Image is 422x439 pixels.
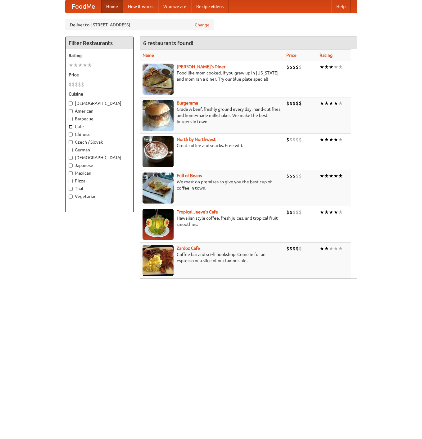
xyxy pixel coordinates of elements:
[69,62,73,69] li: ★
[296,100,299,107] li: $
[69,164,73,168] input: Japanese
[66,0,101,13] a: FoodMe
[69,162,130,168] label: Japanese
[143,70,281,82] p: Food like mom cooked, if you grew up in [US_STATE] and mom ran a diner. Try our blue plate special!
[69,131,130,137] label: Chinese
[299,209,302,216] li: $
[286,64,289,70] li: $
[65,19,214,30] div: Deliver to: [STREET_ADDRESS]
[338,136,343,143] li: ★
[78,62,83,69] li: ★
[334,136,338,143] li: ★
[69,132,73,137] input: Chinese
[324,100,329,107] li: ★
[289,100,293,107] li: $
[329,64,334,70] li: ★
[69,186,130,192] label: Thai
[289,64,293,70] li: $
[195,22,210,28] a: Change
[69,140,73,144] input: Czech / Slovak
[293,172,296,179] li: $
[177,64,225,69] a: [PERSON_NAME]'s Diner
[296,209,299,216] li: $
[69,116,130,122] label: Barbecue
[143,142,281,149] p: Great coffee and snacks. Free wifi.
[334,245,338,252] li: ★
[320,100,324,107] li: ★
[69,155,130,161] label: [DEMOGRAPHIC_DATA]
[177,246,200,251] a: Zardoz Cafe
[324,245,329,252] li: ★
[69,117,73,121] input: Barbecue
[329,209,334,216] li: ★
[69,100,130,106] label: [DEMOGRAPHIC_DATA]
[324,136,329,143] li: ★
[293,209,296,216] li: $
[69,179,73,183] input: Pizza
[177,101,198,105] a: Burgerama
[320,245,324,252] li: ★
[296,136,299,143] li: $
[143,100,174,131] img: burgerama.jpg
[320,64,324,70] li: ★
[143,136,174,167] img: north.jpg
[69,139,130,145] label: Czech / Slovak
[293,136,296,143] li: $
[320,136,324,143] li: ★
[143,172,174,204] img: beans.jpg
[338,64,343,70] li: ★
[296,172,299,179] li: $
[177,137,216,142] b: North by Northwest
[73,62,78,69] li: ★
[69,91,130,97] h5: Cuisine
[69,193,130,199] label: Vegetarian
[329,100,334,107] li: ★
[143,215,281,227] p: Hawaiian style coffee, fresh juices, and tropical fruit smoothies.
[69,101,73,105] input: [DEMOGRAPHIC_DATA]
[158,0,191,13] a: Who we are
[289,245,293,252] li: $
[66,37,133,49] h4: Filter Restaurants
[286,172,289,179] li: $
[143,179,281,191] p: We roast on premises to give you the best cup of coffee in town.
[69,109,73,113] input: American
[69,171,73,175] input: Mexican
[331,0,351,13] a: Help
[87,62,92,69] li: ★
[338,245,343,252] li: ★
[83,62,87,69] li: ★
[293,64,296,70] li: $
[286,209,289,216] li: $
[338,209,343,216] li: ★
[324,172,329,179] li: ★
[143,64,174,95] img: sallys.jpg
[72,81,75,88] li: $
[69,148,73,152] input: German
[177,173,202,178] a: Full of Beans
[334,100,338,107] li: ★
[289,209,293,216] li: $
[338,172,343,179] li: ★
[143,209,174,240] img: jeeves.jpg
[320,209,324,216] li: ★
[324,209,329,216] li: ★
[101,0,123,13] a: Home
[329,245,334,252] li: ★
[286,53,297,58] a: Price
[334,209,338,216] li: ★
[123,0,158,13] a: How it works
[69,147,130,153] label: German
[143,106,281,125] p: Grade A beef, freshly ground every day, hand-cut fries, and home-made milkshakes. We make the bes...
[69,156,73,160] input: [DEMOGRAPHIC_DATA]
[69,81,72,88] li: $
[69,187,73,191] input: Thai
[289,136,293,143] li: $
[293,245,296,252] li: $
[334,64,338,70] li: ★
[143,40,193,46] ng-pluralize: 6 restaurants found!
[329,136,334,143] li: ★
[296,64,299,70] li: $
[177,209,218,214] b: Tropical Jeeve's Cafe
